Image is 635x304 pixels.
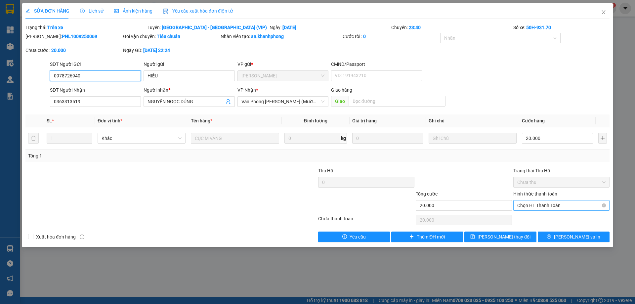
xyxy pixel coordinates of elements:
[343,33,439,40] div: Cước rồi :
[318,232,390,242] button: exclamation-circleYêu cầu
[342,234,347,239] span: exclamation-circle
[331,61,422,68] div: CMND/Passport
[162,25,267,30] b: [GEOGRAPHIC_DATA] - [GEOGRAPHIC_DATA] (VIP)
[51,48,66,53] b: 20.000
[352,133,423,144] input: 0
[251,34,284,39] b: an.khanhphong
[123,47,219,54] div: Ngày GD:
[143,48,170,53] b: [DATE] 22:24
[598,133,607,144] button: plus
[28,152,245,159] div: Tổng: 1
[602,203,606,207] span: close-circle
[163,9,168,14] img: icon
[80,235,84,239] span: info-circle
[350,233,366,240] span: Yêu cầu
[340,133,347,144] span: kg
[409,25,421,30] b: 23:40
[547,234,551,239] span: printer
[318,168,333,173] span: Thu Hộ
[464,232,536,242] button: save[PERSON_NAME] thay đổi
[102,133,182,143] span: Khác
[241,71,324,81] span: Phạm Ngũ Lão
[513,24,610,31] div: Số xe:
[513,167,610,174] div: Trạng thái Thu Hộ
[114,8,152,14] span: Ảnh kiện hàng
[269,24,391,31] div: Ngày:
[517,177,606,187] span: Chưa thu
[538,232,610,242] button: printer[PERSON_NAME] và In
[157,34,180,39] b: Tiêu chuẩn
[522,118,545,123] span: Cước hàng
[144,86,234,94] div: Người nhận
[221,33,341,40] div: Nhân viên tạo:
[80,8,104,14] span: Lịch sử
[226,99,231,104] span: user-add
[144,61,234,68] div: Người gửi
[25,9,30,13] span: edit
[317,215,415,227] div: Chưa thanh toán
[304,118,327,123] span: Định lượng
[426,114,519,127] th: Ghi chú
[114,9,119,13] span: picture
[594,3,613,22] button: Close
[417,233,445,240] span: Thêm ĐH mới
[163,8,233,14] span: Yêu cầu xuất hóa đơn điện tử
[526,25,551,30] b: 50H-931.70
[191,133,279,144] input: VD: Bàn, Ghế
[363,34,366,39] b: 0
[282,25,296,30] b: [DATE]
[50,86,141,94] div: SĐT Người Nhận
[241,97,324,107] span: Văn Phòng Trần Phú (Mường Thanh)
[25,24,147,31] div: Trạng thái:
[554,233,600,240] span: [PERSON_NAME] và In
[123,33,219,40] div: Gói vận chuyển:
[513,191,557,196] label: Hình thức thanh toán
[409,234,414,239] span: plus
[470,234,475,239] span: save
[33,233,78,240] span: Xuất hóa đơn hàng
[601,10,606,15] span: close
[25,47,122,54] div: Chưa cước :
[237,61,328,68] div: VP gửi
[391,232,463,242] button: plusThêm ĐH mới
[191,118,212,123] span: Tên hàng
[25,33,122,40] div: [PERSON_NAME]:
[331,96,349,107] span: Giao
[62,34,97,39] b: PNL1009250069
[28,133,39,144] button: delete
[80,9,85,13] span: clock-circle
[147,24,269,31] div: Tuyến:
[352,118,377,123] span: Giá trị hàng
[47,25,63,30] b: Trên xe
[429,133,517,144] input: Ghi Chú
[478,233,530,240] span: [PERSON_NAME] thay đổi
[391,24,513,31] div: Chuyến:
[237,87,256,93] span: VP Nhận
[47,118,52,123] span: SL
[25,8,69,14] span: SỬA ĐƠN HÀNG
[50,61,141,68] div: SĐT Người Gửi
[98,118,122,123] span: Đơn vị tính
[517,200,606,210] span: Chọn HT Thanh Toán
[416,191,438,196] span: Tổng cước
[349,96,445,107] input: Dọc đường
[331,87,352,93] span: Giao hàng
